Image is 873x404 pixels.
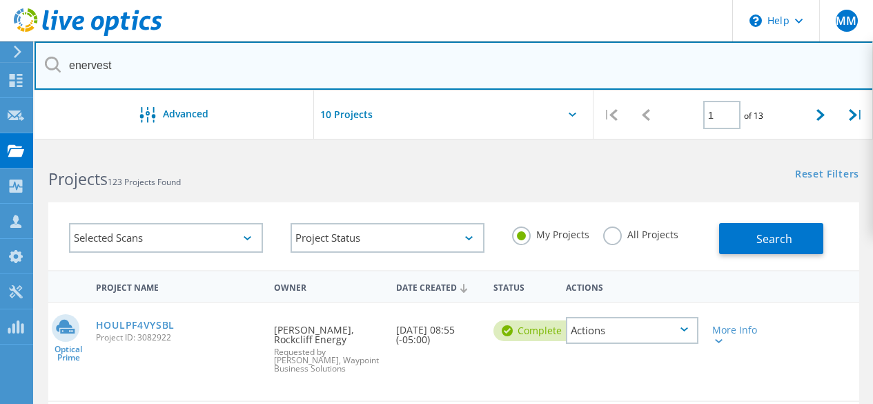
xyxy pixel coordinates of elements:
button: Search [719,223,823,254]
a: Live Optics Dashboard [14,29,162,39]
span: of 13 [744,110,763,122]
label: All Projects [603,227,678,240]
div: Actions [559,273,705,299]
div: Date Created [389,273,487,300]
div: Actions [566,317,698,344]
span: Optical Prime [48,345,89,362]
span: Advanced [163,109,208,119]
div: Owner [267,273,389,299]
div: Project Status [291,223,484,253]
div: Complete [493,320,576,341]
div: More Info [712,325,763,345]
div: Status [487,273,560,299]
b: Projects [48,168,108,190]
div: [PERSON_NAME], Rockcliff Energy [267,303,389,387]
span: MM [836,15,856,26]
div: Project Name [89,273,268,299]
a: HOULPF4VYSBL [96,320,175,330]
a: Reset Filters [795,169,859,181]
div: [DATE] 08:55 (-05:00) [389,303,487,358]
span: Project ID: 3082922 [96,334,261,342]
div: Selected Scans [69,223,263,253]
div: | [838,90,873,140]
span: 123 Projects Found [108,176,181,188]
span: Search [756,231,792,247]
div: | [594,90,629,140]
label: My Projects [512,227,589,240]
span: Requested by [PERSON_NAME], Waypoint Business Solutions [274,348,382,373]
svg: \n [749,15,762,27]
